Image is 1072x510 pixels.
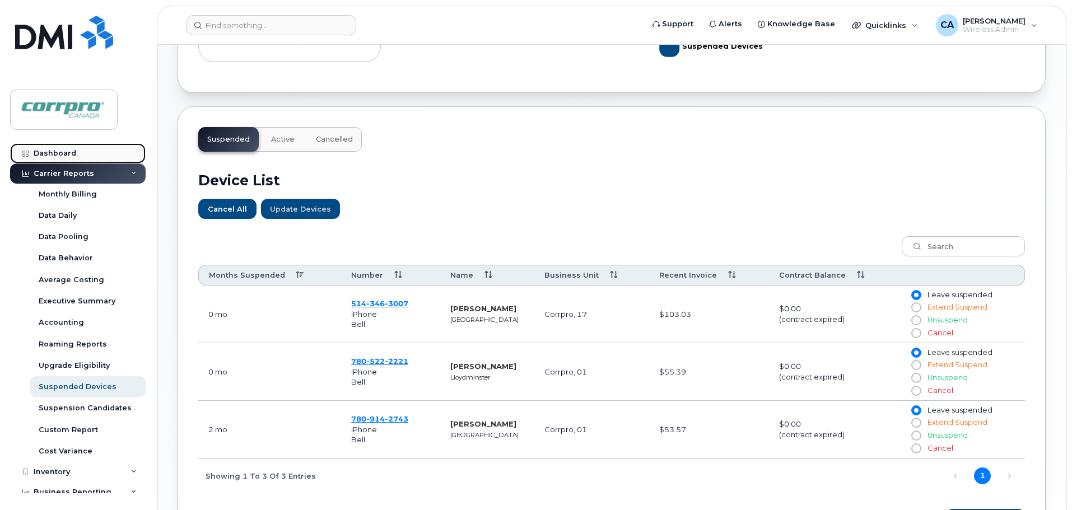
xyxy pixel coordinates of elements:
[844,14,926,36] div: Quicklinks
[645,13,701,35] a: Support
[927,386,953,395] span: Cancel
[198,401,341,458] td: July 02, 2025 15:17
[366,414,385,423] span: 914
[649,343,770,401] td: $55.39
[351,357,408,366] a: 7805222221
[974,467,991,484] a: 1
[701,13,750,35] a: Alerts
[187,15,356,35] input: Find something...
[198,265,341,286] th: Months Suspended: activate to sort column descending
[940,18,954,32] span: CA
[769,286,901,343] td: $0.00
[911,406,920,415] input: Leave suspended
[534,343,649,401] td: Corrpro, 01
[660,32,763,62] g: Suspended Devices
[534,286,649,343] td: Corrpro, 17
[351,414,408,423] span: 780
[927,418,987,427] span: Extend Suspend
[662,18,693,30] span: Support
[927,361,987,369] span: Extend Suspend
[927,444,953,452] span: Cancel
[911,348,920,357] input: Leave suspended
[534,265,649,286] th: Business Unit: activate to sort column ascending
[660,32,763,62] g: Legend
[779,372,891,382] div: (contract expired)
[366,357,385,366] span: 522
[198,172,1025,189] h2: Device List
[649,286,770,343] td: $103.03
[450,304,516,313] strong: [PERSON_NAME]
[865,21,906,30] span: Quicklinks
[316,135,353,144] span: Cancelled
[270,204,331,214] span: Update Devices
[351,414,408,423] a: 7809142743
[927,373,968,382] span: Unsuspend
[450,316,519,324] small: [GEOGRAPHIC_DATA]
[450,362,516,371] strong: [PERSON_NAME]
[963,16,1026,25] span: [PERSON_NAME]
[902,236,1025,256] input: Search
[719,18,742,30] span: Alerts
[351,320,365,329] span: Bell
[351,299,408,308] span: 514
[927,329,953,337] span: Cancel
[1001,468,1018,485] a: Next
[649,401,770,458] td: $53.57
[911,386,920,395] input: Cancel
[351,357,408,366] span: 780
[198,466,316,485] div: Showing 1 to 3 of 3 entries
[351,425,377,434] span: iPhone
[927,316,968,324] span: Unsuspend
[450,431,519,439] small: [GEOGRAPHIC_DATA]
[911,291,920,300] input: Leave suspended
[911,373,920,382] input: Unsuspend
[351,299,408,308] a: 5143463007
[779,429,891,440] div: (contract expired)
[927,303,987,311] span: Extend Suspend
[928,14,1045,36] div: Carl Agbay
[351,310,377,319] span: iPhone
[911,316,920,325] input: Unsuspend
[947,468,964,485] a: Previous
[198,343,341,401] td: 0 mo
[385,357,408,366] span: 2221
[385,299,408,308] span: 3007
[351,435,365,444] span: Bell
[927,431,968,439] span: Unsuspend
[911,361,920,369] input: Extend Suspend
[450,373,491,381] small: Lloydminster
[198,199,257,219] button: Cancel All
[198,286,341,343] td: 0 mo
[769,265,901,286] th: Contract Balance: activate to sort column ascending
[261,199,340,219] button: Update Devices
[963,25,1026,34] span: Wireless Admin
[911,329,920,338] input: Cancel
[208,204,247,214] span: Cancel All
[927,348,992,357] span: Leave suspended
[927,291,992,299] span: Leave suspended
[911,418,920,427] input: Extend Suspend
[385,414,408,423] span: 2743
[534,401,649,458] td: Corrpro, 01
[767,18,835,30] span: Knowledge Base
[927,406,992,414] span: Leave suspended
[341,265,440,286] th: Number: activate to sort column ascending
[769,343,901,401] td: $0.00
[911,444,920,453] input: Cancel
[649,265,770,286] th: Recent Invoice: activate to sort column ascending
[779,314,891,325] div: (contract expired)
[351,377,365,386] span: Bell
[366,299,385,308] span: 346
[271,135,295,144] span: Active
[440,265,534,286] th: Name: activate to sort column ascending
[911,431,920,440] input: Unsuspend
[750,13,843,35] a: Knowledge Base
[911,303,920,312] input: Extend Suspend
[450,419,516,428] strong: [PERSON_NAME]
[769,401,901,458] td: $0.00
[351,367,377,376] span: iPhone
